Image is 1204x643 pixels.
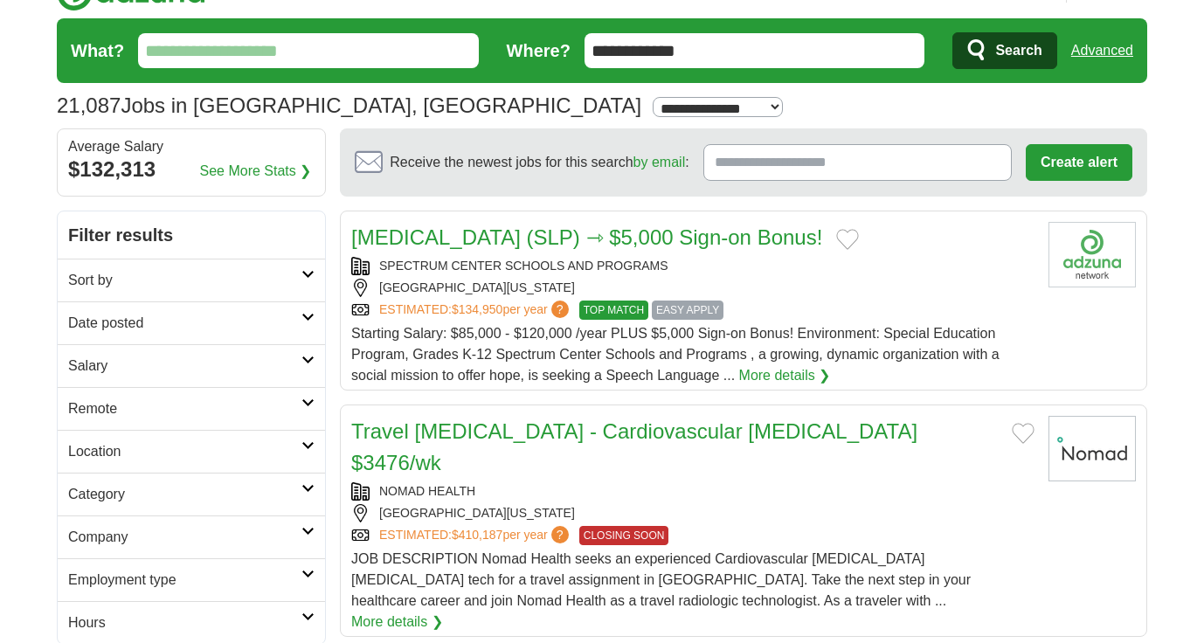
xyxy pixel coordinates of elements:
a: Location [58,430,325,473]
span: $410,187 [452,528,502,542]
h2: Salary [68,356,301,377]
a: by email [633,155,686,169]
h1: Jobs in [GEOGRAPHIC_DATA], [GEOGRAPHIC_DATA] [57,93,641,117]
button: Add to favorite jobs [1012,423,1034,444]
a: Company [58,515,325,558]
span: Receive the newest jobs for this search : [390,152,688,173]
span: ? [551,526,569,543]
h2: Sort by [68,270,301,291]
span: TOP MATCH [579,301,648,320]
span: EASY APPLY [652,301,723,320]
a: ESTIMATED:$134,950per year? [379,301,572,320]
span: CLOSING SOON [579,526,669,545]
h2: Date posted [68,313,301,334]
a: More details ❯ [739,365,831,386]
h2: Filter results [58,211,325,259]
a: More details ❯ [351,612,443,633]
a: Category [58,473,325,515]
div: SPECTRUM CENTER SCHOOLS AND PROGRAMS [351,257,1034,275]
a: NOMAD HEALTH [379,484,475,498]
img: Company logo [1048,222,1136,287]
span: JOB DESCRIPTION Nomad Health seeks an experienced Cardiovascular [MEDICAL_DATA] [MEDICAL_DATA] te... [351,551,971,608]
span: $134,950 [452,302,502,316]
img: Nomad Health logo [1048,416,1136,481]
a: Sort by [58,259,325,301]
button: Search [952,32,1056,69]
a: Salary [58,344,325,387]
a: Employment type [58,558,325,601]
span: 21,087 [57,90,121,121]
label: Where? [507,38,571,64]
div: Average Salary [68,140,315,154]
h2: Location [68,441,301,462]
h2: Remote [68,398,301,419]
button: Add to favorite jobs [836,229,859,250]
div: $132,313 [68,154,315,185]
span: ? [551,301,569,318]
h2: Hours [68,612,301,633]
a: Travel [MEDICAL_DATA] - Cardiovascular [MEDICAL_DATA] $3476/wk [351,419,917,474]
a: Remote [58,387,325,430]
div: [GEOGRAPHIC_DATA][US_STATE] [351,504,1034,522]
span: Search [995,33,1041,68]
div: [GEOGRAPHIC_DATA][US_STATE] [351,279,1034,297]
label: What? [71,38,124,64]
h2: Company [68,527,301,548]
h2: Category [68,484,301,505]
button: Create alert [1026,144,1132,181]
a: [MEDICAL_DATA] (SLP) ⇾ $5,000 Sign-on Bonus! [351,225,822,249]
a: Advanced [1071,33,1133,68]
span: Starting Salary: $85,000 - $120,000 /year PLUS $5,000 Sign-on Bonus! Environment: Special Educati... [351,326,1000,383]
a: See More Stats ❯ [200,161,312,182]
a: ESTIMATED:$410,187per year? [379,526,572,545]
h2: Employment type [68,570,301,591]
a: Date posted [58,301,325,344]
